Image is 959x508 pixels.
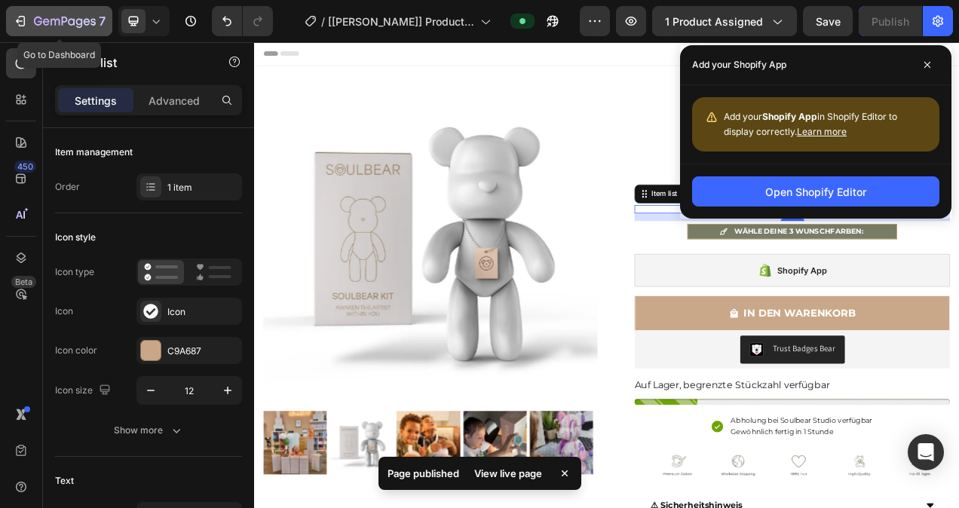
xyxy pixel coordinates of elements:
[797,124,847,139] button: Learn more
[628,339,772,359] div: IN DEN WARENKORB
[55,304,73,318] div: Icon
[99,12,106,30] p: 7
[507,188,546,202] div: Item list
[666,386,746,402] div: Trust Badges Bear
[11,276,36,288] div: Beta
[652,6,797,36] button: 1 product assigned
[616,237,782,249] strong: WÄHLE DEINE 3 WUNSCHFARBEN:
[611,480,793,491] span: Abholung bei Soulbear Studio verfügbar
[55,474,74,488] div: Text
[636,386,654,404] img: CLDR_q6erfwCEAE=.png
[465,463,551,484] div: View live page
[872,14,909,29] div: Publish
[55,265,94,279] div: Icon type
[816,15,841,28] span: Save
[488,430,738,452] p: Auf Lager, begrenzte Stückzahl verfügbar
[149,93,200,109] p: Advanced
[388,466,459,481] p: Page published
[55,344,97,357] div: Icon color
[590,73,790,93] strong: ✨ Soulbear Kreativ-Kit
[611,494,743,506] span: Gewöhnlich fertig in 1 Stunde
[73,54,201,72] p: Item list
[212,6,273,36] div: Undo/Redo
[803,6,853,36] button: Save
[908,434,944,470] div: Open Intercom Messenger
[114,423,184,438] div: Show more
[665,14,763,29] span: 1 product assigned
[648,205,750,216] span: Gratis Versand ab 50 €
[14,161,36,173] div: 450
[55,417,242,444] button: Show more
[167,305,238,319] div: Icon
[624,377,758,413] button: Trust Badges Bear
[55,145,133,159] div: Item management
[254,42,959,508] iframe: Design area
[692,57,786,72] p: Add your Shopify App
[859,6,922,36] button: Publish
[167,181,238,194] div: 1 item
[636,113,810,124] i: Geliebt von über 2.200 Soulbear - Fans
[671,284,735,302] div: Shopify App
[762,111,817,122] strong: Shopify App
[6,6,112,36] button: 7
[321,14,325,29] span: /
[488,326,893,371] button: IN DEN WARENKORB
[617,185,778,196] span: [DATE] bestellt - in 1-2 Tagen bei dir!
[765,184,866,200] div: Open Shopify Editor
[692,176,939,207] button: Open Shopify Editor
[55,180,80,194] div: Order
[55,381,114,401] div: Icon size
[167,344,238,358] div: C9A687
[701,151,748,170] div: €49,90
[724,111,897,137] span: Add your in Shopify Editor to display correctly.
[55,231,96,244] div: Icon style
[633,146,695,170] div: €44,90
[328,14,474,29] span: [[PERSON_NAME]] Product Page
[75,93,117,109] p: Settings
